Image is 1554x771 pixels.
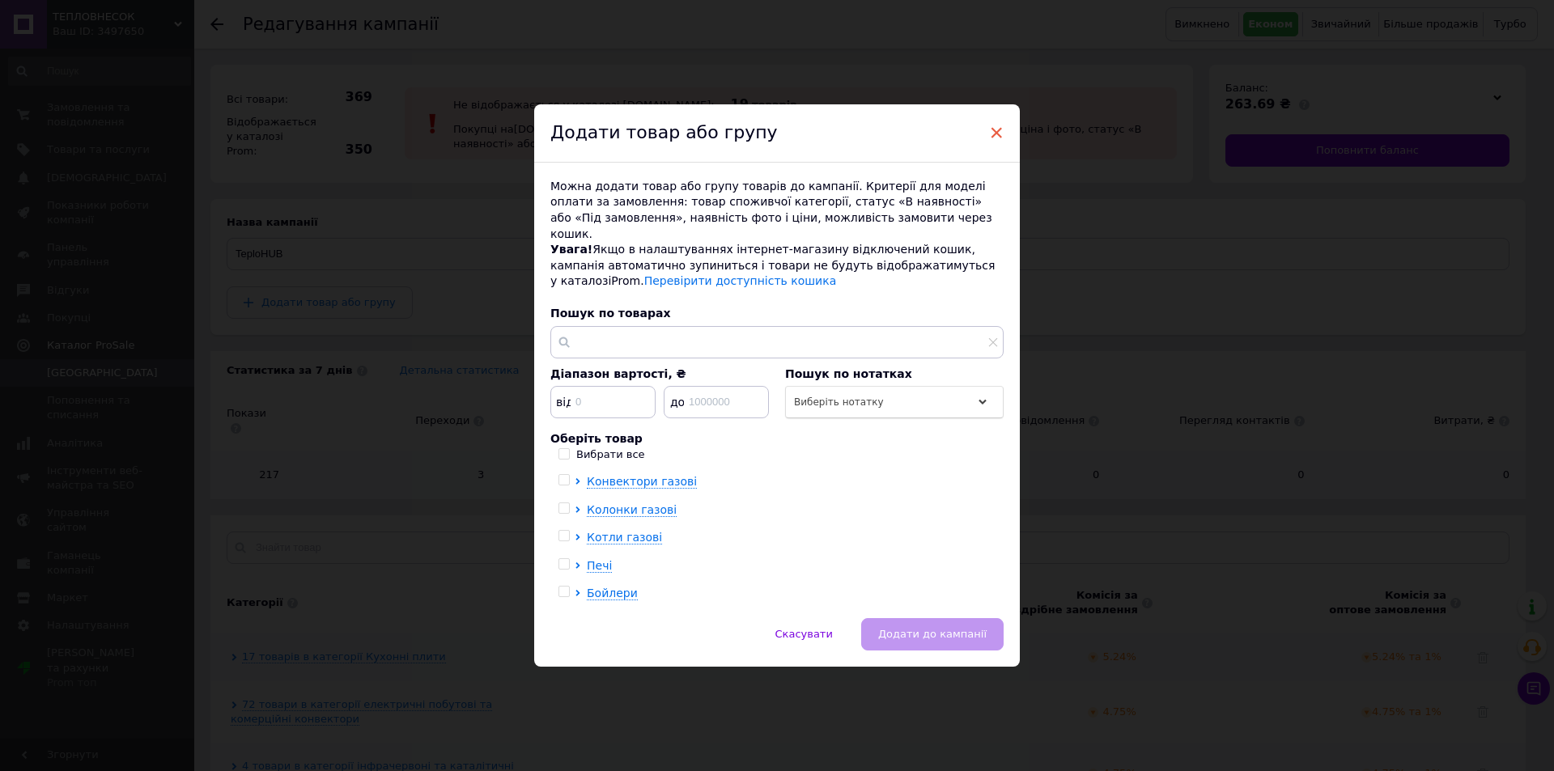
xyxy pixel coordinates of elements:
[587,503,677,516] span: Колонки газові
[576,447,645,462] div: Вибрати все
[989,119,1004,146] span: ×
[550,242,1004,290] div: Якщо в налаштуваннях інтернет-магазину відключений кошик, кампанія автоматично зупиниться і товар...
[552,394,572,410] span: від
[758,618,850,650] button: Скасувати
[550,243,592,256] span: Увага!
[785,367,912,380] span: Пошук по нотатках
[550,179,1004,242] div: Можна додати товар або групу товарів до кампанії. Критерії для моделі оплати за замовлення: товар...
[587,475,697,488] span: Конвектори газові
[550,432,643,445] span: Оберіть товар
[550,386,656,418] input: 0
[587,587,638,599] span: Бойлери
[665,394,686,410] span: до
[794,396,884,408] span: Виберіть нотатку
[587,531,662,544] span: Котли газові
[550,367,686,380] span: Діапазон вартості, ₴
[644,274,837,287] a: Перевірити доступність кошика
[550,307,670,320] span: Пошук по товарах
[664,386,769,418] input: 1000000
[587,559,612,572] span: Печі
[775,628,833,640] span: Скасувати
[534,104,1020,163] div: Додати товар або групу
